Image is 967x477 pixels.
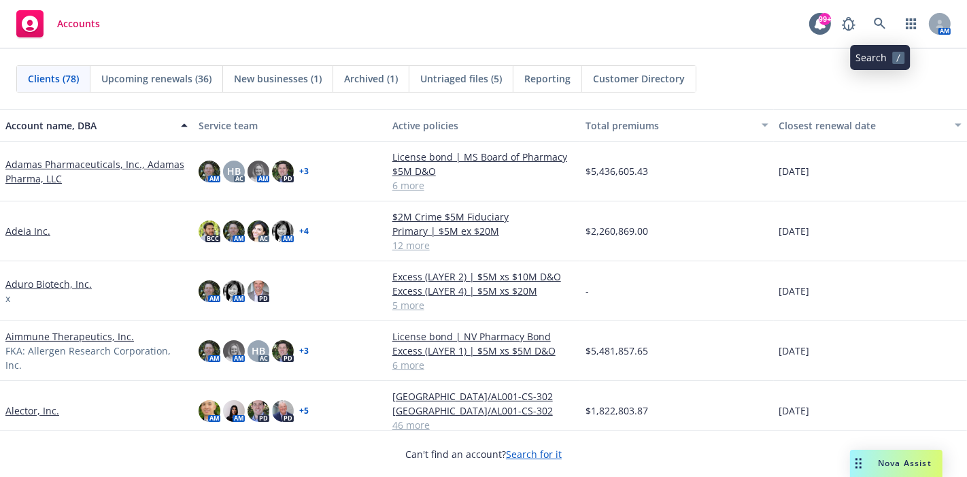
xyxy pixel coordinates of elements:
a: Switch app [898,10,925,37]
span: Upcoming renewals (36) [101,71,211,86]
span: HB [252,344,265,358]
span: $5,436,605.43 [586,164,648,178]
a: Search for it [506,448,562,461]
a: $2M Crime $5M Fiduciary [392,210,575,224]
span: $5,481,857.65 [586,344,648,358]
button: Service team [193,109,386,142]
span: [DATE] [779,164,810,178]
span: x [5,291,10,306]
div: 99+ [819,13,831,25]
a: Search [866,10,894,37]
a: + 3 [299,347,309,355]
button: Active policies [387,109,580,142]
img: photo [272,220,294,242]
span: [DATE] [779,344,810,358]
a: Accounts [11,5,105,43]
img: photo [272,340,294,362]
span: [DATE] [779,224,810,238]
div: Closest renewal date [779,118,947,133]
img: photo [199,220,220,242]
a: Aduro Biotech, Inc. [5,277,92,291]
span: Clients (78) [28,71,79,86]
a: Aimmune Therapeutics, Inc. [5,329,134,344]
span: HB [227,164,241,178]
a: + 3 [299,167,309,176]
a: $5M D&O [392,164,575,178]
div: Account name, DBA [5,118,173,133]
span: [DATE] [779,404,810,418]
div: Active policies [392,118,575,133]
span: Untriaged files (5) [420,71,502,86]
a: + 4 [299,227,309,235]
button: Nova Assist [850,450,943,477]
a: Report a Bug [835,10,862,37]
span: Accounts [57,18,100,29]
a: Excess (LAYER 2) | $5M xs $10M D&O [392,269,575,284]
img: photo [223,400,245,422]
img: photo [223,340,245,362]
a: 5 more [392,298,575,312]
img: photo [199,340,220,362]
span: Customer Directory [593,71,685,86]
span: $2,260,869.00 [586,224,648,238]
div: Drag to move [850,450,867,477]
a: [GEOGRAPHIC_DATA]/AL001-CS-302 [392,404,575,418]
img: photo [199,161,220,182]
a: License bond | NV Pharmacy Bond [392,329,575,344]
a: Excess (LAYER 4) | $5M xs $20M [392,284,575,298]
button: Closest renewal date [774,109,967,142]
a: Alector, Inc. [5,404,59,418]
img: photo [199,400,220,422]
img: photo [248,400,269,422]
span: Archived (1) [344,71,398,86]
a: Adamas Pharmaceuticals, Inc., Adamas Pharma, LLC [5,157,188,186]
a: Excess (LAYER 1) | $5M xs $5M D&O [392,344,575,358]
img: photo [199,280,220,302]
span: [DATE] [779,284,810,298]
a: 46 more [392,418,575,432]
div: Service team [199,118,381,133]
a: 12 more [392,238,575,252]
img: photo [272,161,294,182]
span: New businesses (1) [234,71,322,86]
div: Total premiums [586,118,753,133]
span: Nova Assist [878,457,932,469]
button: Total premiums [580,109,773,142]
img: photo [248,161,269,182]
a: 6 more [392,358,575,372]
a: + 5 [299,407,309,415]
span: FKA: Allergen Research Corporation, Inc. [5,344,188,372]
span: - [586,284,589,298]
span: Reporting [524,71,571,86]
a: [GEOGRAPHIC_DATA]/AL001-CS-302 [392,389,575,404]
img: photo [223,280,245,302]
span: $1,822,803.87 [586,404,648,418]
a: Primary | $5M ex $20M [392,224,575,238]
a: License bond | MS Board of Pharmacy [392,150,575,164]
a: 6 more [392,178,575,193]
img: photo [272,400,294,422]
img: photo [223,220,245,242]
img: photo [248,280,269,302]
a: Adeia Inc. [5,224,50,238]
span: Can't find an account? [405,447,562,461]
img: photo [248,220,269,242]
